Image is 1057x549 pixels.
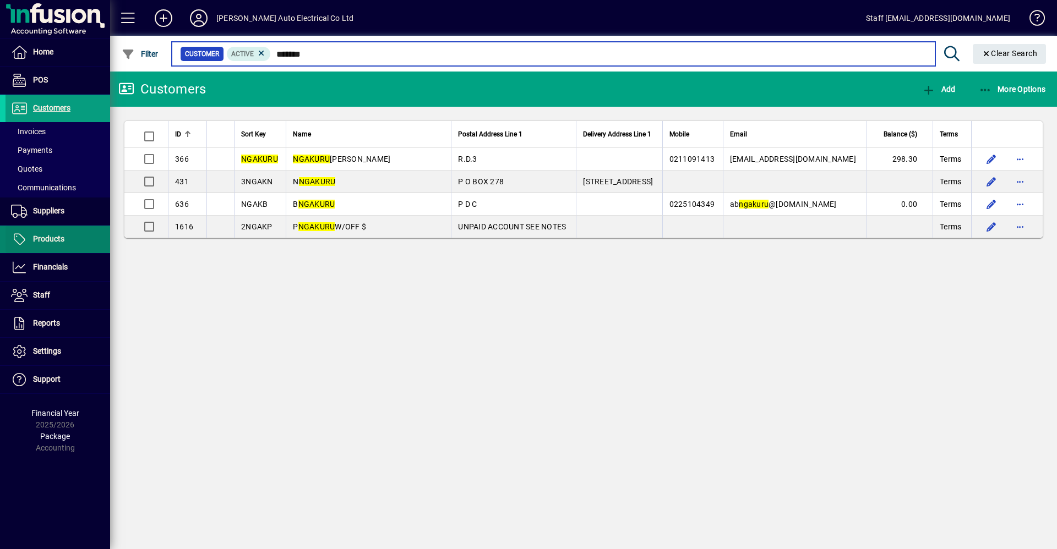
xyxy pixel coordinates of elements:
[299,177,336,186] em: NGAKURU
[940,128,958,140] span: Terms
[973,44,1047,64] button: Clear
[33,262,68,271] span: Financials
[983,195,1000,213] button: Edit
[33,319,60,327] span: Reports
[6,39,110,66] a: Home
[874,128,927,140] div: Balance ($)
[867,148,933,171] td: 298.30
[175,222,193,231] span: 1616
[458,222,566,231] span: UNPAID ACCOUNT SEE NOTES
[33,103,70,112] span: Customers
[919,79,958,99] button: Add
[458,155,477,163] span: R.D.3
[33,75,48,84] span: POS
[293,128,444,140] div: Name
[175,177,189,186] span: 431
[6,122,110,141] a: Invoices
[458,128,522,140] span: Postal Address Line 1
[33,290,50,299] span: Staff
[6,338,110,365] a: Settings
[940,221,961,232] span: Terms
[241,200,268,208] span: NGAKB
[1011,150,1029,168] button: More options
[583,177,653,186] span: [STREET_ADDRESS]
[119,44,161,64] button: Filter
[739,200,769,208] em: ngakuru
[6,226,110,253] a: Products
[185,48,219,59] span: Customer
[458,177,504,186] span: P O BOX 278
[11,164,42,173] span: Quotes
[298,200,335,208] em: NGAKURU
[979,85,1046,94] span: More Options
[867,193,933,216] td: 0.00
[6,67,110,94] a: POS
[40,432,70,441] span: Package
[458,200,477,208] span: P D C
[33,375,61,383] span: Support
[118,80,206,98] div: Customers
[293,200,335,208] span: B
[6,197,110,225] a: Suppliers
[1011,195,1029,213] button: More options
[669,128,716,140] div: Mobile
[175,128,181,140] span: ID
[181,8,216,28] button: Profile
[33,47,53,56] span: Home
[884,128,917,140] span: Balance ($)
[983,218,1000,235] button: Edit
[6,282,110,309] a: Staff
[293,222,366,231] span: P W/OFF $
[983,173,1000,190] button: Edit
[241,128,266,140] span: Sort Key
[983,150,1000,168] button: Edit
[293,155,390,163] span: [PERSON_NAME]
[241,177,273,186] span: 3NGAKN
[33,347,61,355] span: Settings
[6,160,110,178] a: Quotes
[730,200,837,208] span: ab @[DOMAIN_NAME]
[730,155,856,163] span: [EMAIL_ADDRESS][DOMAIN_NAME]
[33,234,64,243] span: Products
[6,310,110,337] a: Reports
[298,222,335,231] em: NGAKURU
[982,49,1038,58] span: Clear Search
[6,178,110,197] a: Communications
[175,200,189,208] span: 636
[922,85,955,94] span: Add
[11,183,76,192] span: Communications
[31,409,79,418] span: Financial Year
[1021,2,1043,38] a: Knowledge Base
[6,366,110,393] a: Support
[669,155,715,163] span: 0211091413
[6,254,110,281] a: Financials
[293,177,335,186] span: N
[175,155,189,163] span: 366
[241,155,278,163] em: NGAKURU
[175,128,200,140] div: ID
[241,222,273,231] span: 2NGAKP
[227,47,271,61] mat-chip: Activation Status: Active
[11,146,52,155] span: Payments
[33,206,64,215] span: Suppliers
[940,153,961,164] span: Terms
[1011,218,1029,235] button: More options
[669,128,689,140] span: Mobile
[146,8,181,28] button: Add
[216,9,353,27] div: [PERSON_NAME] Auto Electrical Co Ltd
[976,79,1049,99] button: More Options
[293,155,330,163] em: NGAKURU
[1011,173,1029,190] button: More options
[122,50,159,58] span: Filter
[669,200,715,208] span: 0225104349
[940,199,961,210] span: Terms
[293,128,311,140] span: Name
[583,128,651,140] span: Delivery Address Line 1
[866,9,1010,27] div: Staff [EMAIL_ADDRESS][DOMAIN_NAME]
[6,141,110,160] a: Payments
[730,128,860,140] div: Email
[730,128,747,140] span: Email
[940,176,961,187] span: Terms
[231,50,254,58] span: Active
[11,127,46,136] span: Invoices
